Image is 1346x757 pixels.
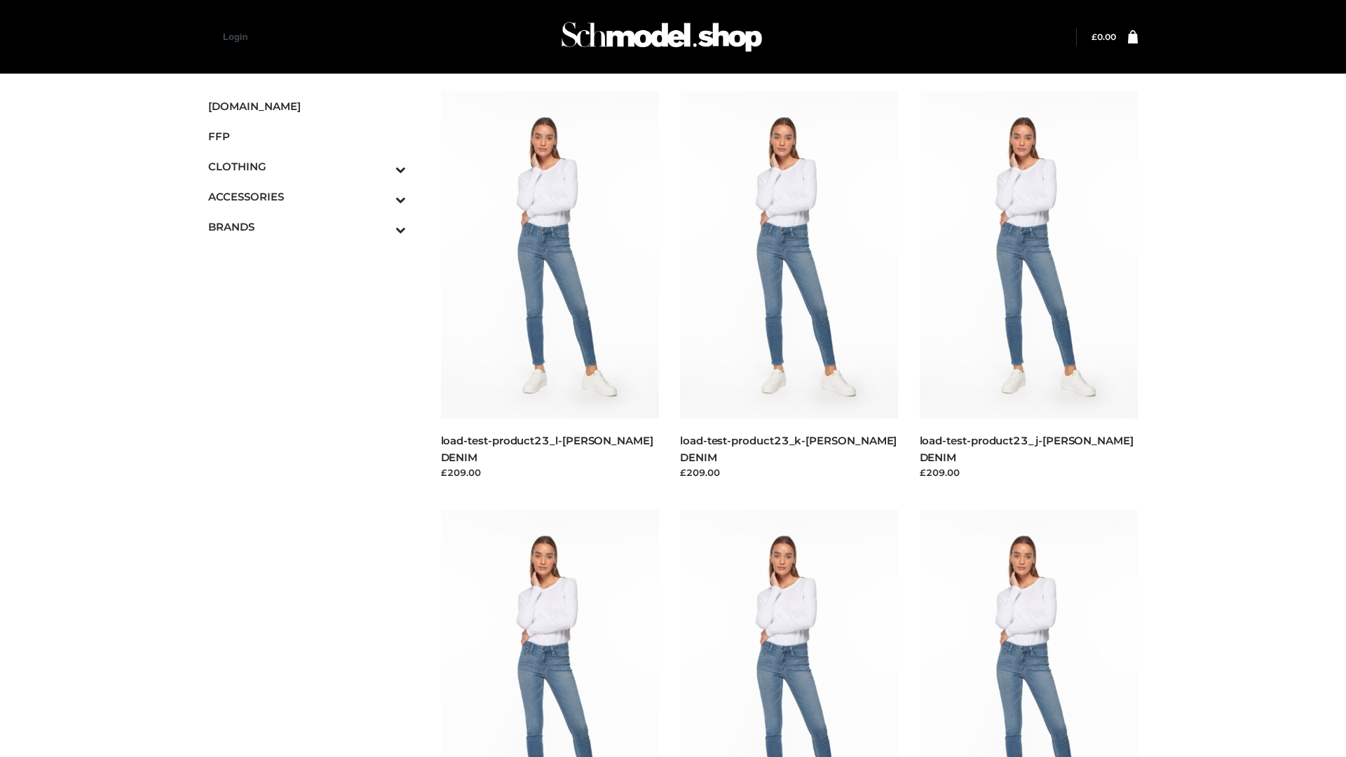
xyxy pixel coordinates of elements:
span: FFP [208,128,406,144]
span: ACCESSORIES [208,189,406,205]
bdi: 0.00 [1092,32,1116,42]
button: Toggle Submenu [357,182,406,212]
a: Login [223,32,247,42]
span: BRANDS [208,219,406,235]
div: £209.00 [680,465,899,479]
span: CLOTHING [208,158,406,175]
div: £209.00 [441,465,660,479]
a: load-test-product23_k-[PERSON_NAME] DENIM [680,434,897,463]
img: Schmodel Admin 964 [557,9,767,64]
a: BRANDSToggle Submenu [208,212,406,242]
a: FFP [208,121,406,151]
button: Toggle Submenu [357,151,406,182]
a: ACCESSORIESToggle Submenu [208,182,406,212]
span: [DOMAIN_NAME] [208,98,406,114]
a: load-test-product23_j-[PERSON_NAME] DENIM [920,434,1134,463]
a: [DOMAIN_NAME] [208,91,406,121]
div: £209.00 [920,465,1138,479]
a: load-test-product23_l-[PERSON_NAME] DENIM [441,434,653,463]
span: £ [1092,32,1097,42]
a: £0.00 [1092,32,1116,42]
a: CLOTHINGToggle Submenu [208,151,406,182]
button: Toggle Submenu [357,212,406,242]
